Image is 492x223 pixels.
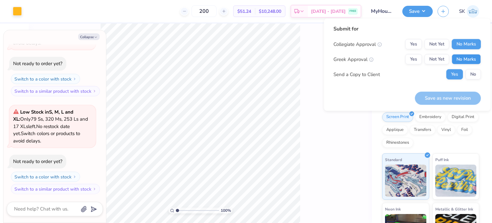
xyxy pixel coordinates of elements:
button: Not Yet [424,54,449,64]
div: Foil [457,125,472,135]
div: Embroidery [415,112,446,122]
span: Standard [385,156,402,163]
div: Greek Approval [333,56,373,63]
img: Shaun Kendrick [467,5,479,18]
span: SK [459,8,465,15]
button: Switch to a color with stock [11,172,80,182]
span: Only 88 Ss, 269 Ms, 248 Ls and 97 XLs left. Switch colors or products to avoid delays. [13,11,88,46]
div: Vinyl [437,125,455,135]
button: Yes [405,39,422,49]
a: SK [459,5,479,18]
div: Send a Copy to Client [333,71,380,78]
button: Yes [446,69,463,80]
button: Switch to a similar product with stock [11,184,100,194]
button: Switch to a similar product with stock [11,86,100,96]
div: Not ready to order yet? [13,158,62,165]
button: No Marks [452,39,481,49]
div: Rhinestones [382,138,413,148]
button: No [465,69,481,80]
img: Switch to a color with stock [73,77,77,81]
span: Only 79 Ss, 320 Ms, 253 Ls and 17 XLs left. Switch colors or products to avoid delays. [13,109,88,144]
span: $51.24 [237,8,251,15]
div: Collegiate Approval [333,40,382,48]
span: Metallic & Glitter Ink [435,206,473,212]
button: Save [402,6,433,17]
img: Switch to a similar product with stock [93,89,96,93]
div: Screen Print [382,112,413,122]
span: No restock date yet. [13,123,70,137]
button: No Marks [452,54,481,64]
button: Switch to a color with stock [11,74,80,84]
span: Neon Ink [385,206,401,212]
div: Digital Print [447,112,479,122]
span: $10,248.00 [259,8,281,15]
button: Yes [405,54,422,64]
div: Transfers [410,125,435,135]
span: [DATE] - [DATE] [311,8,346,15]
input: Untitled Design [366,5,398,18]
img: Standard [385,165,426,197]
img: Puff Ink [435,165,477,197]
div: Submit for [333,25,481,33]
span: 100 % [221,208,231,213]
div: Applique [382,125,408,135]
img: Switch to a color with stock [73,175,77,179]
div: Not ready to order yet? [13,60,62,67]
strong: Low Stock in S, M, L and XL : [13,109,73,123]
button: Collapse [78,33,100,40]
button: Not Yet [424,39,449,49]
img: Switch to a similar product with stock [93,187,96,191]
input: – – [192,5,217,17]
span: Puff Ink [435,156,449,163]
span: FREE [349,9,356,13]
